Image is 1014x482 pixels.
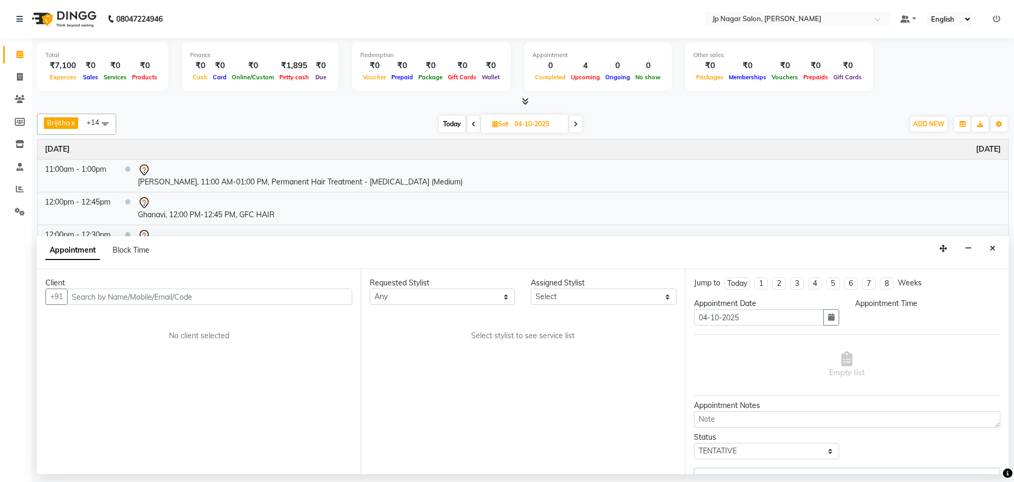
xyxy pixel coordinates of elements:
[445,60,479,72] div: ₹0
[532,73,568,81] span: Completed
[769,60,801,72] div: ₹0
[603,60,633,72] div: 0
[360,51,502,60] div: Redemption
[445,73,479,81] span: Gift Cards
[479,73,502,81] span: Wallet
[862,277,876,290] li: 7
[47,73,79,81] span: Expenses
[47,118,70,127] span: Brijitha
[45,144,70,155] a: October 4, 2025
[880,277,894,290] li: 8
[45,60,80,72] div: ₹7,100
[37,140,1008,160] th: October 4, 2025
[829,351,865,378] span: Empty list
[45,51,160,60] div: Total
[633,60,663,72] div: 0
[101,60,129,72] div: ₹0
[210,73,229,81] span: Card
[471,330,575,341] span: Select stylist to see service list
[831,73,865,81] span: Gift Cards
[87,118,107,126] span: +14
[913,120,944,128] span: ADD NEW
[80,73,101,81] span: Sales
[27,4,99,34] img: logo
[70,118,75,127] a: x
[129,73,160,81] span: Products
[130,159,1008,192] td: [PERSON_NAME], 11:00 AM-01:00 PM, Permanent Hair Treatment - [MEDICAL_DATA] (Medium)
[116,4,163,34] b: 08047224946
[190,73,210,81] span: Cash
[985,240,1000,257] button: Close
[190,51,330,60] div: Finance
[910,117,947,132] button: ADD NEW
[694,298,839,309] div: Appointment Date
[439,116,465,132] span: Today
[769,73,801,81] span: Vouchers
[229,60,277,72] div: ₹0
[129,60,160,72] div: ₹0
[71,330,327,341] div: No client selected
[190,60,210,72] div: ₹0
[568,60,603,72] div: 4
[80,60,101,72] div: ₹0
[727,278,747,289] div: Today
[312,60,330,72] div: ₹0
[45,241,100,260] span: Appointment
[532,60,568,72] div: 0
[693,51,865,60] div: Other sales
[754,277,768,290] li: 1
[693,60,726,72] div: ₹0
[831,60,865,72] div: ₹0
[790,277,804,290] li: 3
[694,277,720,289] div: Jump to
[855,298,1000,309] div: Appointment Time
[511,116,564,132] input: 2025-10-04
[229,73,277,81] span: Online/Custom
[37,159,118,192] td: 11:00am - 1:00pm
[490,120,511,128] span: Sat
[801,60,831,72] div: ₹0
[389,60,416,72] div: ₹0
[360,60,389,72] div: ₹0
[772,277,786,290] li: 2
[389,73,416,81] span: Prepaid
[826,277,840,290] li: 5
[531,277,676,289] div: Assigned Stylist
[844,277,858,290] li: 6
[37,192,118,225] td: 12:00pm - 12:45pm
[313,73,329,81] span: Due
[416,60,445,72] div: ₹0
[603,73,633,81] span: Ongoing
[808,277,822,290] li: 4
[67,289,352,305] input: Search by Name/Mobile/Email/Code
[532,51,663,60] div: Appointment
[210,60,229,72] div: ₹0
[45,289,68,305] button: +91
[277,73,312,81] span: Petty cash
[37,225,118,257] td: 12:00pm - 12:30pm
[801,73,831,81] span: Prepaids
[277,60,312,72] div: ₹1,895
[693,73,726,81] span: Packages
[976,144,1001,155] a: October 4, 2025
[479,60,502,72] div: ₹0
[694,432,839,443] div: Status
[694,309,824,326] input: yyyy-mm-dd
[898,277,922,289] div: Weeks
[360,73,389,81] span: Voucher
[130,225,1008,257] td: [PERSON_NAME], 12:00 PM-12:30 PM, FULL ARMS LHR
[416,73,445,81] span: Package
[568,73,603,81] span: Upcoming
[726,60,769,72] div: ₹0
[101,73,129,81] span: Services
[694,400,1000,411] div: Appointment Notes
[112,245,149,255] span: Block Time
[45,277,352,289] div: Client
[370,277,515,289] div: Requested Stylist
[726,73,769,81] span: Memberships
[633,73,663,81] span: No show
[130,192,1008,225] td: Ghanavi, 12:00 PM-12:45 PM, GFC HAIR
